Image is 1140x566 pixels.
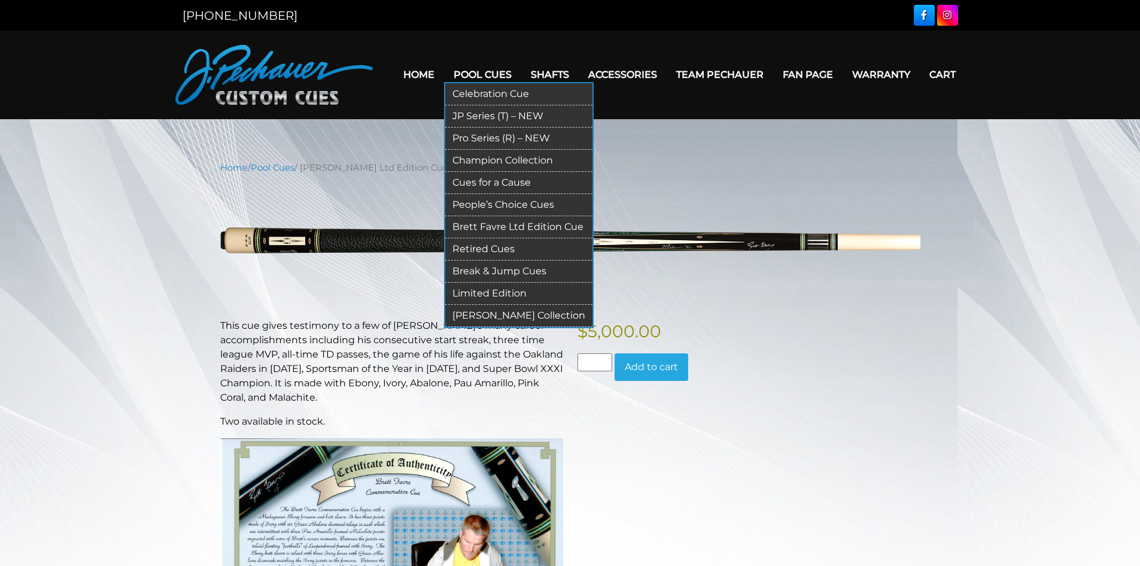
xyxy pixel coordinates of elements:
a: Team Pechauer [667,59,773,90]
a: Brett Favre Ltd Edition Cue [445,216,592,238]
a: Cues for a Cause [445,172,592,194]
a: Champion Collection [445,150,592,172]
img: favre-resized.png [220,183,920,300]
a: Celebration Cue [445,83,592,105]
a: Limited Edition [445,283,592,305]
a: People’s Choice Cues [445,194,592,216]
a: JP Series (T) – NEW [445,105,592,128]
a: Accessories [579,59,667,90]
input: Product quantity [577,353,612,371]
a: Shafts [521,59,579,90]
nav: Breadcrumb [220,161,920,174]
bdi: 5,000.00 [577,321,661,341]
a: Home [220,162,248,173]
img: Pechauer Custom Cues [175,45,373,105]
p: Two available in stock. [220,414,563,429]
button: Add to cart [615,353,688,381]
a: Pool Cues [251,162,294,173]
a: Break & Jump Cues [445,261,592,283]
a: Pool Cues [444,59,521,90]
a: Fan Page [773,59,843,90]
a: [PERSON_NAME] Collection [445,305,592,327]
p: This cue gives testimony to a few of [PERSON_NAME]'s many career accomplishments including his co... [220,319,563,405]
a: Warranty [843,59,920,90]
a: [PHONE_NUMBER] [183,8,297,23]
a: Pro Series (R) – NEW [445,128,592,150]
a: Retired Cues [445,238,592,261]
a: Cart [920,59,965,90]
a: Home [394,59,444,90]
span: $ [577,321,588,341]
